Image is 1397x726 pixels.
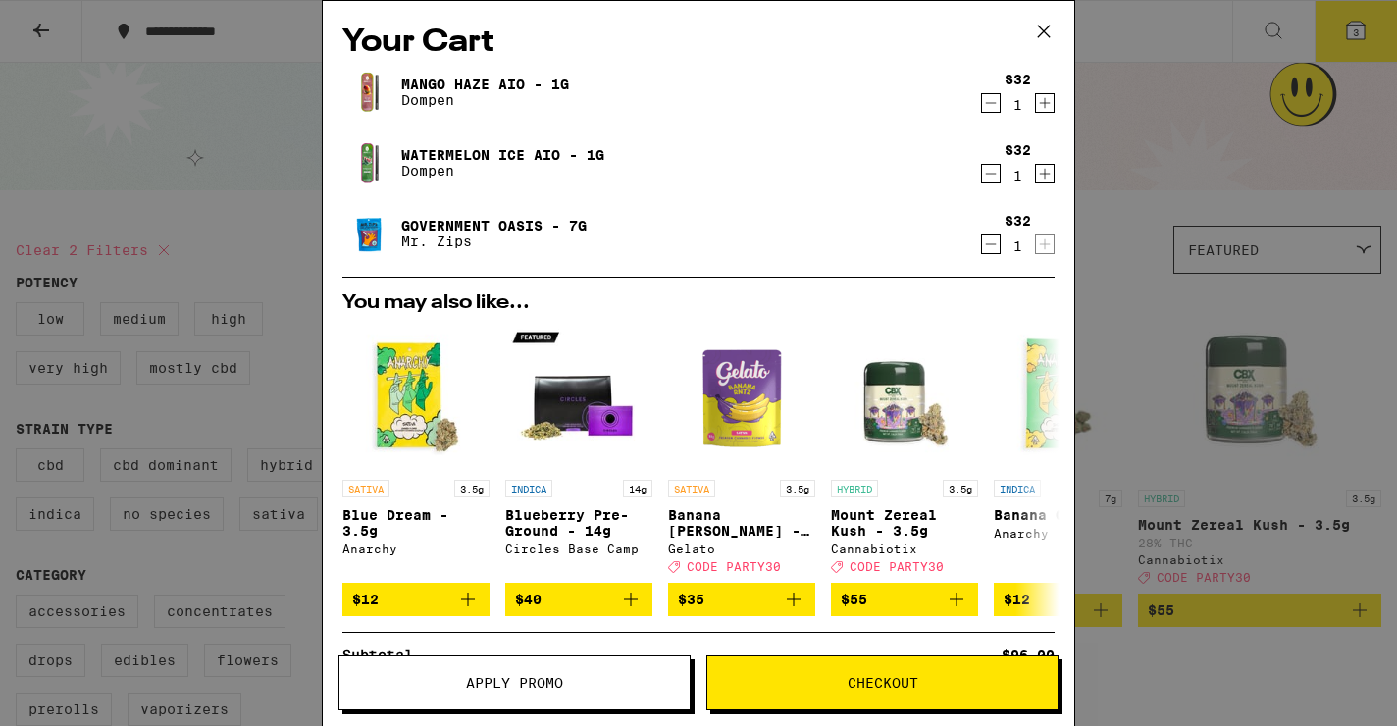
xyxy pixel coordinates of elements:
[850,560,944,573] span: CODE PARTY30
[505,323,652,470] img: Circles Base Camp - Blueberry Pre-Ground - 14g
[342,583,490,616] button: Add to bag
[668,583,815,616] button: Add to bag
[342,206,397,261] img: Government Oasis - 7g
[515,592,542,607] span: $40
[1002,648,1055,662] div: $96.00
[342,507,490,539] p: Blue Dream - 3.5g
[1005,213,1031,229] div: $32
[1005,238,1031,254] div: 1
[1005,97,1031,113] div: 1
[401,77,569,92] a: Mango Haze AIO - 1g
[831,583,978,616] button: Add to bag
[505,543,652,555] div: Circles Base Camp
[687,560,781,573] span: CODE PARTY30
[505,583,652,616] button: Add to bag
[342,648,427,662] div: Subtotal
[342,293,1055,313] h2: You may also like...
[401,163,604,179] p: Dompen
[668,480,715,497] p: SATIVA
[623,480,652,497] p: 14g
[841,592,867,607] span: $55
[466,676,563,690] span: Apply Promo
[706,655,1059,710] button: Checkout
[342,21,1055,65] h2: Your Cart
[994,323,1141,583] a: Open page for Banana OG - 3.5g from Anarchy
[454,480,490,497] p: 3.5g
[342,65,397,120] img: Mango Haze AIO - 1g
[352,592,379,607] span: $12
[981,93,1001,113] button: Decrement
[505,507,652,539] p: Blueberry Pre-Ground - 14g
[981,234,1001,254] button: Decrement
[831,480,878,497] p: HYBRID
[668,543,815,555] div: Gelato
[1005,168,1031,183] div: 1
[1035,93,1055,113] button: Increment
[831,507,978,539] p: Mount Zereal Kush - 3.5g
[1004,592,1030,607] span: $12
[668,323,815,470] img: Gelato - Banana Runtz - 3.5g
[401,233,587,249] p: Mr. Zips
[12,14,141,29] span: Hi. Need any help?
[401,218,587,233] a: Government Oasis - 7g
[1035,234,1055,254] button: Increment
[1035,164,1055,183] button: Increment
[342,135,397,190] img: Watermelon Ice AIO - 1g
[994,583,1141,616] button: Add to bag
[994,323,1141,470] img: Anarchy - Banana OG - 3.5g
[994,507,1141,523] p: Banana OG - 3.5g
[342,323,490,470] img: Anarchy - Blue Dream - 3.5g
[338,655,691,710] button: Apply Promo
[1005,142,1031,158] div: $32
[780,480,815,497] p: 3.5g
[981,164,1001,183] button: Decrement
[505,480,552,497] p: INDICA
[342,543,490,555] div: Anarchy
[668,323,815,583] a: Open page for Banana Runtz - 3.5g from Gelato
[994,480,1041,497] p: INDICA
[831,543,978,555] div: Cannabiotix
[831,323,978,470] img: Cannabiotix - Mount Zereal Kush - 3.5g
[831,323,978,583] a: Open page for Mount Zereal Kush - 3.5g from Cannabiotix
[401,92,569,108] p: Dompen
[678,592,704,607] span: $35
[342,323,490,583] a: Open page for Blue Dream - 3.5g from Anarchy
[505,323,652,583] a: Open page for Blueberry Pre-Ground - 14g from Circles Base Camp
[943,480,978,497] p: 3.5g
[401,147,604,163] a: Watermelon Ice AIO - 1g
[994,527,1141,540] div: Anarchy
[668,507,815,539] p: Banana [PERSON_NAME] - 3.5g
[1005,72,1031,87] div: $32
[848,676,918,690] span: Checkout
